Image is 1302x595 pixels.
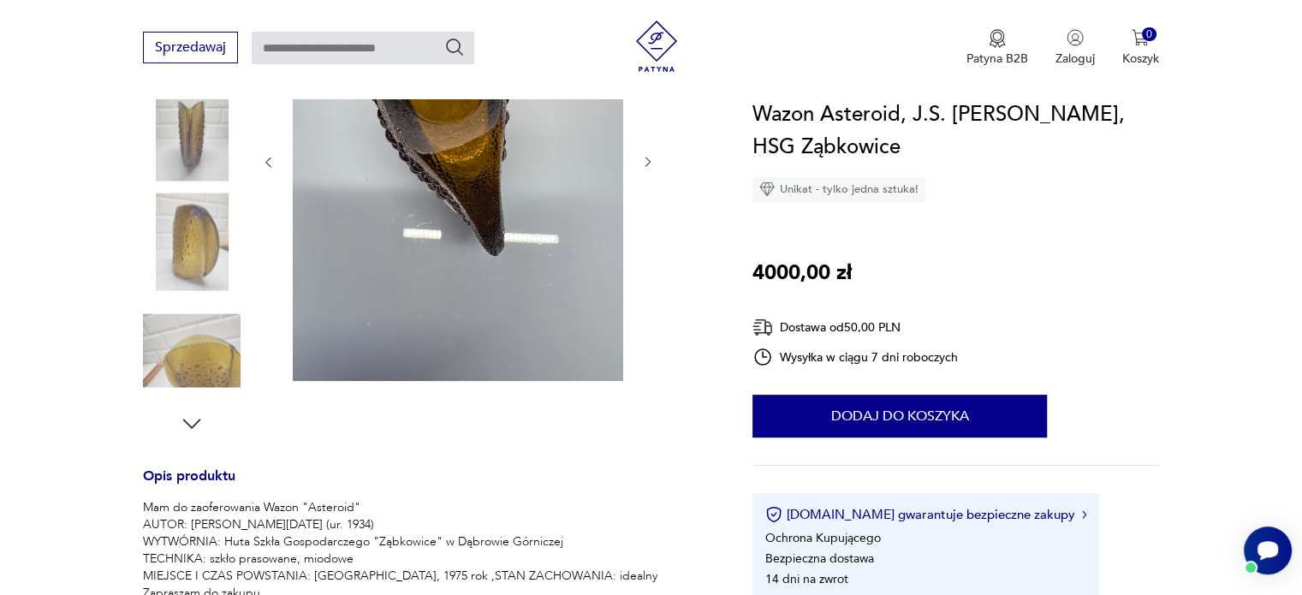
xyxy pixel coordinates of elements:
[1122,51,1159,67] p: Koszyk
[1132,29,1149,46] img: Ikona koszyka
[759,181,775,197] img: Ikona diamentu
[752,317,773,338] img: Ikona dostawy
[1122,29,1159,67] button: 0Koszyk
[444,37,465,57] button: Szukaj
[765,506,782,523] img: Ikona certyfikatu
[765,571,848,587] li: 14 dni na zwrot
[143,193,241,290] img: Zdjęcie produktu Wazon Asteroid, J.S. Drost, HSG Ząbkowice
[752,347,958,367] div: Wysyłka w ciągu 7 dni roboczych
[631,21,682,72] img: Patyna - sklep z meblami i dekoracjami vintage
[1067,29,1084,46] img: Ikonka użytkownika
[765,506,1086,523] button: [DOMAIN_NAME] gwarantuje bezpieczne zakupy
[765,530,881,546] li: Ochrona Kupującego
[989,29,1006,48] img: Ikona medalu
[1142,27,1156,42] div: 0
[765,550,874,567] li: Bezpieczna dostawa
[1082,510,1087,519] img: Ikona strzałki w prawo
[1055,51,1095,67] p: Zaloguj
[966,51,1028,67] p: Patyna B2B
[143,32,238,63] button: Sprzedawaj
[966,29,1028,67] button: Patyna B2B
[752,395,1047,437] button: Dodaj do koszyka
[752,317,958,338] div: Dostawa od 50,00 PLN
[143,43,238,55] a: Sprzedawaj
[143,471,711,499] h3: Opis produktu
[752,257,852,289] p: 4000,00 zł
[752,98,1159,164] h1: Wazon Asteroid, J.S. [PERSON_NAME], HSG Ząbkowice
[966,29,1028,67] a: Ikona medaluPatyna B2B
[752,176,925,202] div: Unikat - tylko jedna sztuka!
[143,84,241,181] img: Zdjęcie produktu Wazon Asteroid, J.S. Drost, HSG Ząbkowice
[143,302,241,400] img: Zdjęcie produktu Wazon Asteroid, J.S. Drost, HSG Ząbkowice
[1055,29,1095,67] button: Zaloguj
[1244,527,1292,574] iframe: Smartsupp widget button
